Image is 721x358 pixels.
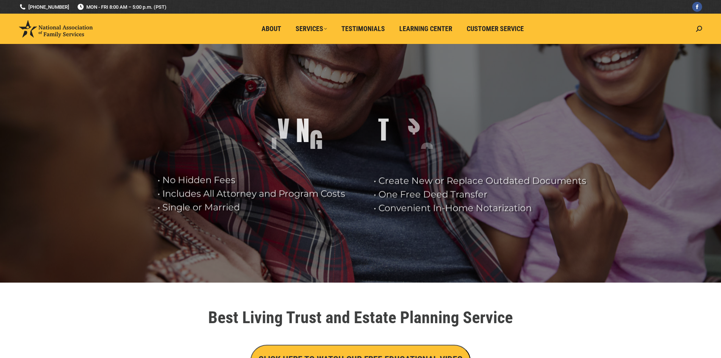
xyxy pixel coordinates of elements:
[296,25,327,33] span: Services
[149,309,573,326] h1: Best Living Trust and Estate Planning Service
[341,25,385,33] span: Testimonials
[366,146,378,176] div: S
[692,2,702,12] a: Facebook page opens in new window
[461,22,529,36] a: Customer Service
[19,20,93,38] img: National Association of Family Services
[310,127,323,158] div: G
[374,174,593,215] rs-layer: • Create New or Replace Outdated Documents • One Free Deed Transfer • Convenient In-Home Notariza...
[467,25,524,33] span: Customer Service
[77,3,167,11] span: MON - FRI 8:00 AM – 5:00 p.m. (PST)
[408,106,420,137] div: $
[378,114,389,144] div: T
[256,22,287,36] a: About
[399,25,452,33] span: Learning Center
[277,112,290,142] div: V
[262,25,281,33] span: About
[394,22,458,36] a: Learning Center
[420,140,434,170] div: 6
[19,3,69,11] a: [PHONE_NUMBER]
[296,116,310,146] div: N
[157,173,364,214] rs-layer: • No Hidden Fees • Includes All Attorney and Program Costs • Single or Married
[336,22,390,36] a: Testimonials
[271,134,277,165] div: I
